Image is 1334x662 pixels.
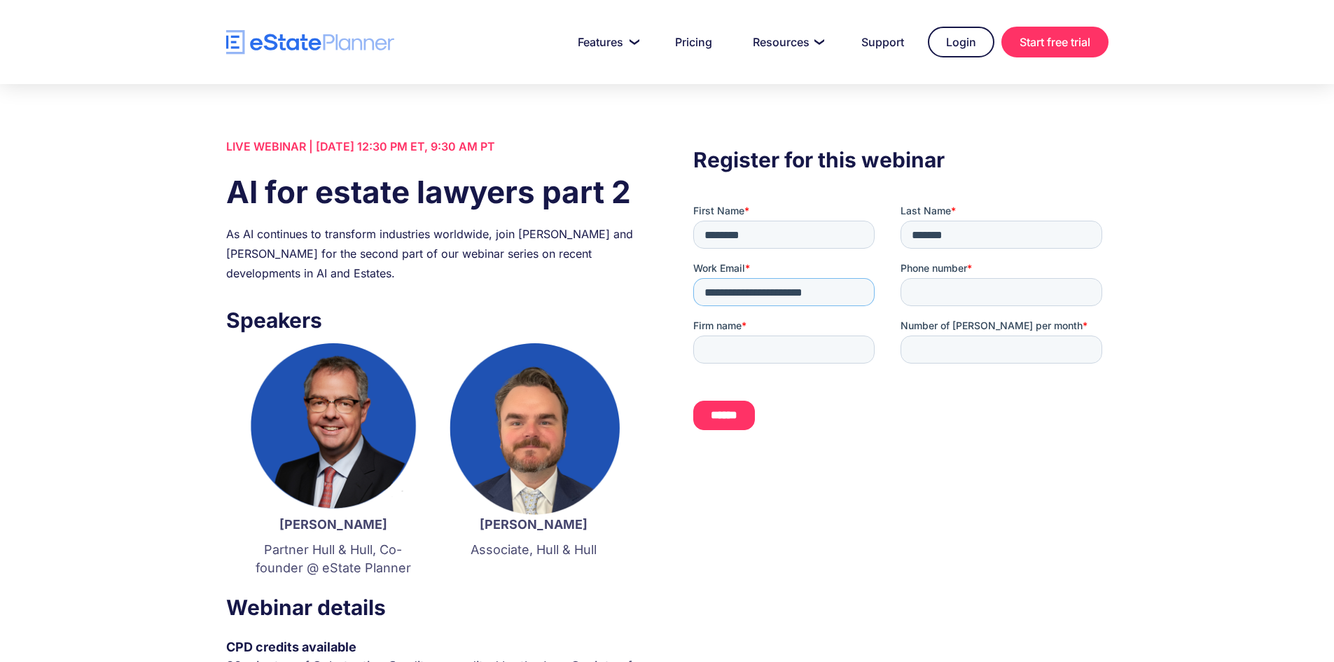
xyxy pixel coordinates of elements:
[928,27,994,57] a: Login
[561,28,651,56] a: Features
[226,304,641,336] h3: Speakers
[226,30,394,55] a: home
[845,28,921,56] a: Support
[693,144,1108,176] h3: Register for this webinar
[226,170,641,214] h1: AI for estate lawyers part 2
[693,204,1108,442] iframe: Form 0
[736,28,838,56] a: Resources
[658,28,729,56] a: Pricing
[247,541,419,577] p: Partner Hull & Hull, Co-founder @ eState Planner
[279,517,387,532] strong: [PERSON_NAME]
[1001,27,1109,57] a: Start free trial
[226,591,641,623] h3: Webinar details
[226,640,356,654] strong: CPD credits available
[226,137,641,156] div: LIVE WEBINAR | [DATE] 12:30 PM ET, 9:30 AM PT
[447,541,620,559] p: Associate, Hull & Hull
[480,517,588,532] strong: [PERSON_NAME]
[226,224,641,283] div: As AI continues to transform industries worldwide, join [PERSON_NAME] and [PERSON_NAME] for the s...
